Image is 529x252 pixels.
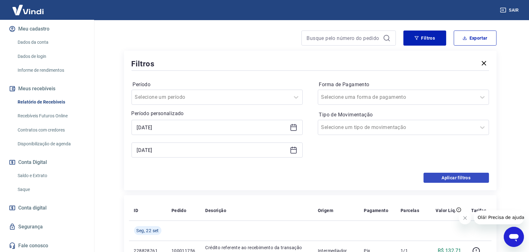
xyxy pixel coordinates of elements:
[18,204,47,212] span: Conta digital
[454,31,497,46] button: Exportar
[8,22,87,36] button: Meu cadastro
[205,207,227,214] p: Descrição
[307,33,380,43] input: Busque pelo número do pedido
[319,111,488,119] label: Tipo de Movimentação
[15,124,87,137] a: Contratos com credores
[319,81,488,88] label: Forma de Pagamento
[403,31,446,46] button: Filtros
[15,137,87,150] a: Disponibilização de agenda
[8,201,87,215] a: Conta digital
[424,173,489,183] button: Aplicar filtros
[132,110,303,117] p: Período personalizado
[172,207,186,214] p: Pedido
[401,207,419,214] p: Parcelas
[15,169,87,182] a: Saldo e Extrato
[137,123,287,132] input: Data inicial
[474,210,524,224] iframe: Mensagem da empresa
[471,207,487,214] p: Tarifas
[318,207,333,214] p: Origem
[137,227,159,234] span: Seg, 22 set
[8,82,87,96] button: Meus recebíveis
[436,207,456,214] p: Valor Líq.
[15,109,87,122] a: Recebíveis Futuros Online
[4,4,53,9] span: Olá! Precisa de ajuda?
[8,220,87,234] a: Segurança
[15,50,87,63] a: Dados de login
[15,96,87,109] a: Relatório de Recebíveis
[459,212,471,224] iframe: Fechar mensagem
[137,145,287,155] input: Data final
[15,183,87,196] a: Saque
[499,4,521,16] button: Sair
[364,207,389,214] p: Pagamento
[132,59,155,69] h5: Filtros
[134,207,138,214] p: ID
[8,155,87,169] button: Conta Digital
[504,227,524,247] iframe: Botão para abrir a janela de mensagens
[133,81,301,88] label: Período
[8,0,48,20] img: Vindi
[15,36,87,49] a: Dados da conta
[15,64,87,77] a: Informe de rendimentos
